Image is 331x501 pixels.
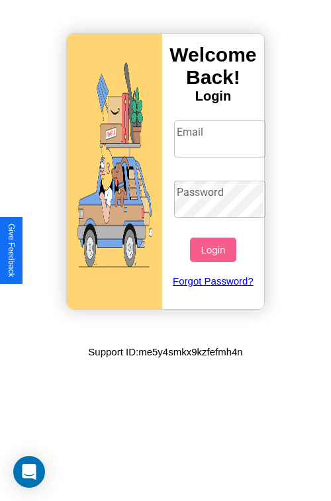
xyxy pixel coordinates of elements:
[162,44,264,89] h3: Welcome Back!
[88,343,242,361] p: Support ID: me5y4smkx9kzfefmh4n
[67,34,162,309] img: gif
[7,224,16,277] div: Give Feedback
[162,89,264,104] h4: Login
[190,238,236,262] button: Login
[167,262,260,300] a: Forgot Password?
[13,456,45,488] div: Open Intercom Messenger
